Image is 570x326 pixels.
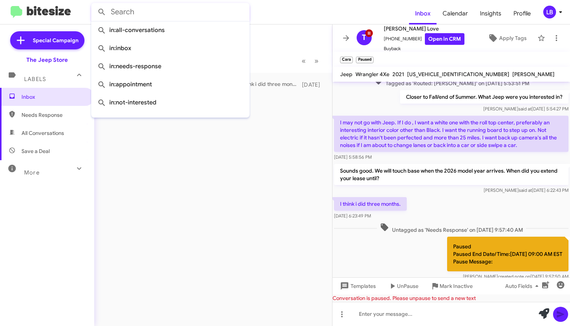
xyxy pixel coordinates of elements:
input: Search [91,3,250,21]
div: I think i did three months. [206,80,302,89]
div: LB [543,6,556,18]
span: said at [519,187,532,193]
span: Mark Inactive [440,279,473,293]
button: UnPause [382,279,424,293]
button: Apply Tags [480,31,534,45]
span: Wrangler 4Xe [355,71,389,78]
span: [PHONE_NUMBER] [384,33,464,45]
span: T [362,32,366,44]
span: Buyback [384,45,464,52]
span: « [302,56,306,66]
span: » [314,56,319,66]
small: Paused [356,57,373,63]
span: Untagged as 'Needs Response' on [DATE] 9:57:40 AM [377,223,526,234]
span: [DATE] 6:23:49 PM [334,213,371,219]
span: Apply Tags [499,31,527,45]
span: Templates [339,279,376,293]
p: Paused Paused End Date/Time:[DATE] 09:00 AM EST Pause Message: [447,237,568,271]
small: Cara [340,57,353,63]
span: UnPause [397,279,418,293]
button: Previous [297,53,310,69]
span: Labels [24,76,46,83]
span: in:all-conversations [97,21,244,39]
span: [PERSON_NAME] Love [384,24,464,33]
a: Special Campaign [10,31,84,49]
a: Inbox [409,3,437,24]
button: Next [310,53,323,69]
span: [US_VEHICLE_IDENTIFICATION_NUMBER] [407,71,509,78]
span: Auto Fields [505,279,541,293]
span: in:sold-verified [97,112,244,130]
span: Inbox [21,93,86,101]
span: in:needs-response [97,57,244,75]
span: Needs Response [21,111,86,119]
p: Sounds good. We will touch base when the 2026 model year arrives. When did you extend your lease ... [334,164,568,185]
span: in:appointment [97,75,244,93]
a: Insights [474,3,507,24]
button: Auto Fields [499,279,547,293]
span: Special Campaign [33,37,78,44]
nav: Page navigation example [297,53,323,69]
span: [PERSON_NAME] [DATE] 9:57:50 AM [463,274,568,279]
button: Templates [332,279,382,293]
span: More [24,169,40,176]
a: Open in CRM [425,33,464,45]
p: I may not go with Jeep. If I do , I want a white one with the roll top center, preferably an inte... [334,116,568,152]
span: said at [518,106,532,112]
span: [PERSON_NAME] [DATE] 6:22:43 PM [484,187,568,193]
span: in:inbox [97,39,244,57]
p: Closer to Fall/end of Summer. What Jeep were you interested in? [400,90,568,104]
div: Conversation is paused. Please unpause to send a new text [332,294,570,302]
div: [DATE] [302,81,326,89]
span: Save a Deal [21,147,50,155]
span: All Conversations [21,129,64,137]
button: LB [537,6,562,18]
span: [DATE] 5:58:56 PM [334,154,372,160]
a: Profile [507,3,537,24]
a: Calendar [437,3,474,24]
p: I think i did three months. [334,197,407,211]
button: Mark Inactive [424,279,479,293]
div: The Jeep Store [26,56,68,64]
span: Jeep [340,71,352,78]
span: [PERSON_NAME] [512,71,555,78]
span: in:not-interested [97,93,244,112]
span: [PERSON_NAME] [DATE] 5:54:27 PM [483,106,568,112]
span: 2021 [392,71,404,78]
span: created note on [498,274,530,279]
